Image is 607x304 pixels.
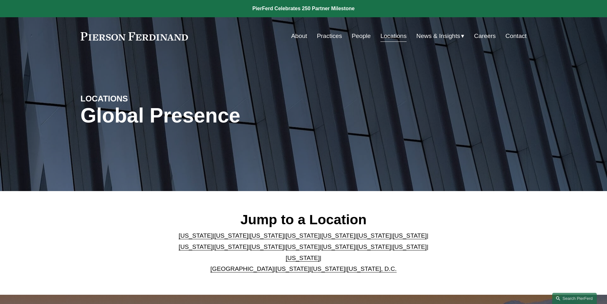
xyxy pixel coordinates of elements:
[250,243,284,250] a: [US_STATE]
[214,243,249,250] a: [US_STATE]
[291,30,307,42] a: About
[380,30,407,42] a: Locations
[317,30,342,42] a: Practices
[416,31,460,42] span: News & Insights
[81,93,192,104] h4: LOCATIONS
[286,232,320,239] a: [US_STATE]
[179,232,213,239] a: [US_STATE]
[505,30,526,42] a: Contact
[321,232,355,239] a: [US_STATE]
[311,265,345,272] a: [US_STATE]
[321,243,355,250] a: [US_STATE]
[357,243,391,250] a: [US_STATE]
[81,104,378,127] h1: Global Presence
[173,211,434,228] h2: Jump to a Location
[393,243,427,250] a: [US_STATE]
[250,232,284,239] a: [US_STATE]
[552,293,597,304] a: Search this site
[173,230,434,274] p: | | | | | | | | | | | | | | | | | |
[210,265,274,272] a: [GEOGRAPHIC_DATA]
[276,265,310,272] a: [US_STATE]
[352,30,371,42] a: People
[474,30,496,42] a: Careers
[286,243,320,250] a: [US_STATE]
[179,243,213,250] a: [US_STATE]
[214,232,249,239] a: [US_STATE]
[357,232,391,239] a: [US_STATE]
[393,232,427,239] a: [US_STATE]
[347,265,397,272] a: [US_STATE], D.C.
[416,30,465,42] a: folder dropdown
[286,255,320,261] a: [US_STATE]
